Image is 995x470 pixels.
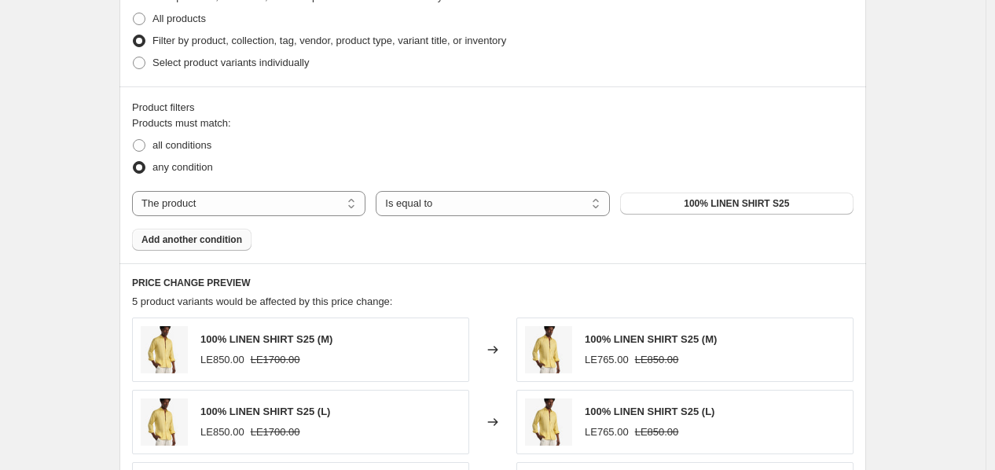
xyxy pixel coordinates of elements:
button: Add another condition [132,229,252,251]
span: Products must match: [132,117,231,129]
button: 100% LINEN SHIRT S25 [620,193,854,215]
span: LE1700.00 [251,354,300,365]
img: DSC00202_80x.jpg [141,398,188,446]
span: 100% LINEN SHIRT S25 (L) [200,406,330,417]
span: Select product variants individually [152,57,309,68]
span: LE765.00 [585,354,629,365]
span: any condition [152,161,213,173]
span: Add another condition [141,233,242,246]
div: Product filters [132,100,854,116]
span: 100% LINEN SHIRT S25 (M) [200,333,332,345]
span: 100% LINEN SHIRT S25 [684,197,789,210]
span: All products [152,13,206,24]
span: LE1700.00 [251,426,300,438]
img: DSC00202_80x.jpg [525,326,572,373]
span: LE850.00 [635,354,679,365]
span: all conditions [152,139,211,151]
span: 100% LINEN SHIRT S25 (L) [585,406,714,417]
span: 100% LINEN SHIRT S25 (M) [585,333,717,345]
span: 5 product variants would be affected by this price change: [132,296,392,307]
span: LE850.00 [200,426,244,438]
img: DSC00202_80x.jpg [141,326,188,373]
h6: PRICE CHANGE PREVIEW [132,277,854,289]
span: LE850.00 [200,354,244,365]
span: LE765.00 [585,426,629,438]
img: DSC00202_80x.jpg [525,398,572,446]
span: LE850.00 [635,426,679,438]
span: Filter by product, collection, tag, vendor, product type, variant title, or inventory [152,35,506,46]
